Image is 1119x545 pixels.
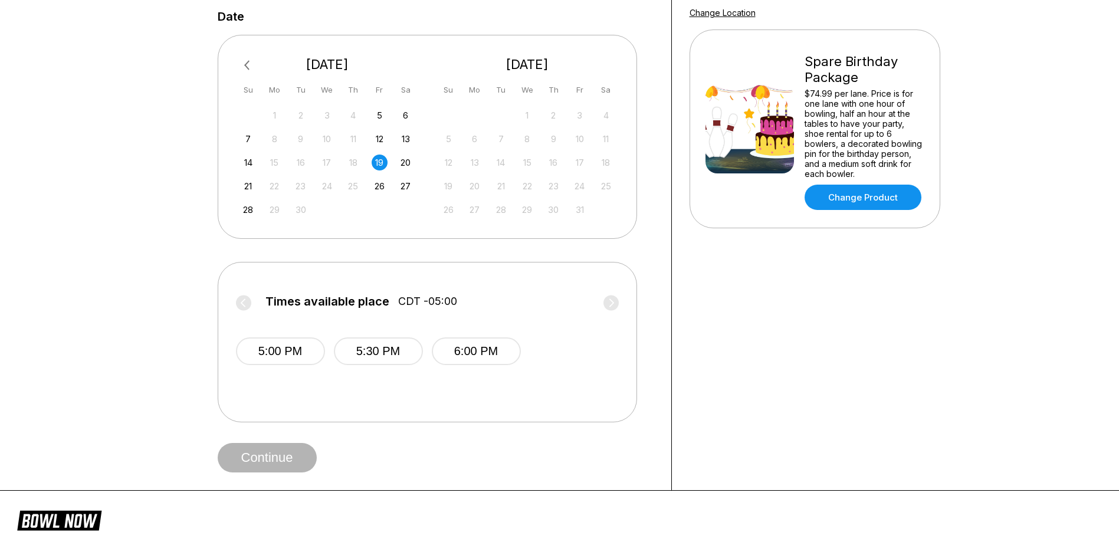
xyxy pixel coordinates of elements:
[467,131,483,147] div: Not available Monday, October 6th, 2025
[398,178,414,194] div: Choose Saturday, September 27th, 2025
[441,178,457,194] div: Not available Sunday, October 19th, 2025
[432,337,521,365] button: 6:00 PM
[319,131,335,147] div: Not available Wednesday, September 10th, 2025
[546,178,562,194] div: Not available Thursday, October 23rd, 2025
[546,82,562,98] div: Th
[345,82,361,98] div: Th
[398,131,414,147] div: Choose Saturday, September 13th, 2025
[398,295,457,308] span: CDT -05:00
[546,107,562,123] div: Not available Thursday, October 2nd, 2025
[598,107,614,123] div: Not available Saturday, October 4th, 2025
[240,155,256,170] div: Choose Sunday, September 14th, 2025
[690,8,756,18] a: Change Location
[805,88,924,179] div: $74.99 per lane. Price is for one lane with one hour of bowling, half an hour at the tables to ha...
[572,202,588,218] div: Not available Friday, October 31st, 2025
[546,202,562,218] div: Not available Thursday, October 30th, 2025
[218,10,244,23] label: Date
[467,82,483,98] div: Mo
[239,106,416,218] div: month 2025-09
[267,131,283,147] div: Not available Monday, September 8th, 2025
[398,155,414,170] div: Choose Saturday, September 20th, 2025
[493,202,509,218] div: Not available Tuesday, October 28th, 2025
[372,178,388,194] div: Choose Friday, September 26th, 2025
[293,155,309,170] div: Not available Tuesday, September 16th, 2025
[398,107,414,123] div: Choose Saturday, September 6th, 2025
[319,178,335,194] div: Not available Wednesday, September 24th, 2025
[319,82,335,98] div: We
[345,155,361,170] div: Not available Thursday, September 18th, 2025
[493,155,509,170] div: Not available Tuesday, October 14th, 2025
[240,82,256,98] div: Su
[267,155,283,170] div: Not available Monday, September 15th, 2025
[546,155,562,170] div: Not available Thursday, October 16th, 2025
[372,155,388,170] div: Choose Friday, September 19th, 2025
[345,178,361,194] div: Not available Thursday, September 25th, 2025
[572,107,588,123] div: Not available Friday, October 3rd, 2025
[293,178,309,194] div: Not available Tuesday, September 23rd, 2025
[240,202,256,218] div: Choose Sunday, September 28th, 2025
[240,131,256,147] div: Choose Sunday, September 7th, 2025
[598,82,614,98] div: Sa
[598,178,614,194] div: Not available Saturday, October 25th, 2025
[372,82,388,98] div: Fr
[236,57,419,73] div: [DATE]
[598,131,614,147] div: Not available Saturday, October 11th, 2025
[805,185,921,210] a: Change Product
[267,107,283,123] div: Not available Monday, September 1st, 2025
[493,82,509,98] div: Tu
[293,131,309,147] div: Not available Tuesday, September 9th, 2025
[519,178,535,194] div: Not available Wednesday, October 22nd, 2025
[467,202,483,218] div: Not available Monday, October 27th, 2025
[436,57,619,73] div: [DATE]
[240,178,256,194] div: Choose Sunday, September 21st, 2025
[372,107,388,123] div: Choose Friday, September 5th, 2025
[239,56,258,75] button: Previous Month
[293,202,309,218] div: Not available Tuesday, September 30th, 2025
[572,155,588,170] div: Not available Friday, October 17th, 2025
[345,131,361,147] div: Not available Thursday, September 11th, 2025
[345,107,361,123] div: Not available Thursday, September 4th, 2025
[439,106,616,218] div: month 2025-10
[572,131,588,147] div: Not available Friday, October 10th, 2025
[267,202,283,218] div: Not available Monday, September 29th, 2025
[398,82,414,98] div: Sa
[572,82,588,98] div: Fr
[519,155,535,170] div: Not available Wednesday, October 15th, 2025
[805,54,924,86] div: Spare Birthday Package
[441,131,457,147] div: Not available Sunday, October 5th, 2025
[519,82,535,98] div: We
[493,131,509,147] div: Not available Tuesday, October 7th, 2025
[293,82,309,98] div: Tu
[319,107,335,123] div: Not available Wednesday, September 3rd, 2025
[467,178,483,194] div: Not available Monday, October 20th, 2025
[493,178,509,194] div: Not available Tuesday, October 21st, 2025
[467,155,483,170] div: Not available Monday, October 13th, 2025
[519,107,535,123] div: Not available Wednesday, October 1st, 2025
[372,131,388,147] div: Choose Friday, September 12th, 2025
[267,82,283,98] div: Mo
[519,131,535,147] div: Not available Wednesday, October 8th, 2025
[441,202,457,218] div: Not available Sunday, October 26th, 2025
[236,337,325,365] button: 5:00 PM
[519,202,535,218] div: Not available Wednesday, October 29th, 2025
[572,178,588,194] div: Not available Friday, October 24th, 2025
[441,155,457,170] div: Not available Sunday, October 12th, 2025
[319,155,335,170] div: Not available Wednesday, September 17th, 2025
[441,82,457,98] div: Su
[705,85,794,173] img: Spare Birthday Package
[334,337,423,365] button: 5:30 PM
[598,155,614,170] div: Not available Saturday, October 18th, 2025
[293,107,309,123] div: Not available Tuesday, September 2nd, 2025
[265,295,389,308] span: Times available place
[267,178,283,194] div: Not available Monday, September 22nd, 2025
[546,131,562,147] div: Not available Thursday, October 9th, 2025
